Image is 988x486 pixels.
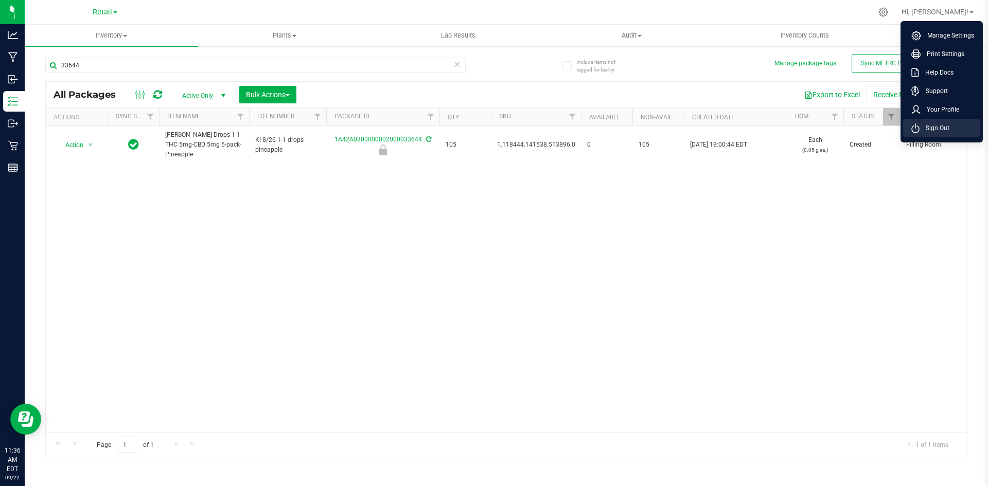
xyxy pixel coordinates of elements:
[911,86,976,96] a: Support
[852,54,934,73] button: Sync METRC Packages
[641,114,686,121] a: Non-Available
[165,130,243,160] span: [PERSON_NAME]-Drops 1-1 THC 5mg-CBD 5mg 5-pack-Pineapple
[198,25,372,46] a: Plants
[239,86,296,103] button: Bulk Actions
[334,113,369,120] a: Package ID
[497,140,575,150] span: 1.118444.141538.513896.0
[25,25,198,46] a: Inventory
[232,108,249,125] a: Filter
[589,114,620,121] a: Available
[45,58,466,73] input: Search Package ID, Item Name, SKU, Lot or Part Number...
[446,140,485,150] span: 105
[587,140,626,150] span: 0
[427,31,489,40] span: Lab Results
[8,96,18,106] inline-svg: Inventory
[883,108,900,125] a: Filter
[920,86,948,96] span: Support
[10,404,41,435] iframe: Resource center
[25,31,198,40] span: Inventory
[142,108,159,125] a: Filter
[8,163,18,173] inline-svg: Reports
[54,114,103,121] div: Actions
[8,30,18,40] inline-svg: Analytics
[309,108,326,125] a: Filter
[774,59,836,68] button: Manage package tags
[921,30,974,41] span: Manage Settings
[767,31,843,40] span: Inventory Counts
[826,108,843,125] a: Filter
[852,113,874,120] a: Status
[902,8,968,16] span: Hi, [PERSON_NAME]!
[499,113,511,120] a: SKU
[5,474,20,481] p: 09/22
[199,31,371,40] span: Plants
[422,108,439,125] a: Filter
[919,67,954,78] span: Help Docs
[911,67,976,78] a: Help Docs
[906,140,971,150] span: Filling Room
[921,49,964,59] span: Print Settings
[448,114,459,121] a: Qty
[372,25,545,46] a: Lab Results
[128,137,139,152] span: In Sync
[576,58,628,74] span: Include items not tagged for facility
[84,138,97,152] span: select
[798,86,867,103] button: Export to Excel
[8,74,18,84] inline-svg: Inbound
[903,119,980,137] li: Sign Out
[861,60,925,67] span: Sync METRC Packages
[718,25,892,46] a: Inventory Counts
[325,145,441,155] div: Newly Received
[246,91,290,99] span: Bulk Actions
[54,89,126,100] span: All Packages
[545,31,718,40] span: Audit
[692,114,735,121] a: Created Date
[690,140,747,150] span: [DATE] 18:00:44 EDT
[116,113,155,120] a: Sync Status
[453,58,461,71] span: Clear
[334,136,422,143] a: 1A42A0300000002000033644
[564,108,581,125] a: Filter
[921,104,959,115] span: Your Profile
[56,138,84,152] span: Action
[255,135,320,155] span: KI 8/26 1-1 drops pineapple
[257,113,294,120] a: Lot Number
[795,113,808,120] a: UOM
[5,446,20,474] p: 11:36 AM EDT
[793,135,837,155] span: Each
[8,140,18,151] inline-svg: Retail
[88,437,162,453] span: Page of 1
[639,140,678,150] span: 105
[920,123,949,133] span: Sign Out
[118,437,136,453] input: 1
[8,118,18,129] inline-svg: Outbound
[899,437,957,452] span: 1 - 1 of 1 items
[167,113,200,120] a: Item Name
[425,136,431,143] span: Sync from Compliance System
[8,52,18,62] inline-svg: Manufacturing
[545,25,718,46] a: Audit
[877,7,890,17] div: Manage settings
[867,86,951,103] button: Receive Non-Cannabis
[850,140,894,150] span: Created
[793,145,837,155] p: (0.05 g ea.)
[93,8,112,16] span: Retail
